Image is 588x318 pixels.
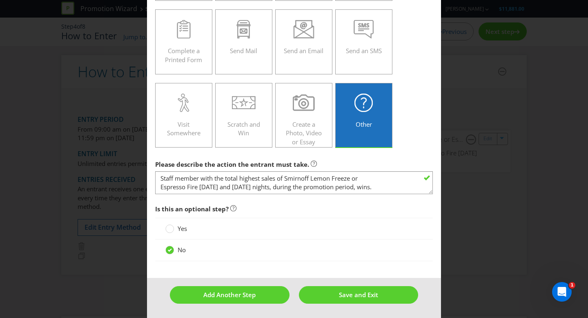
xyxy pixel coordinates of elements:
span: Yes [178,224,187,233]
span: Save and Exit [339,291,378,299]
span: Send an Email [284,47,323,55]
button: Add Another Step [170,286,290,304]
span: Complete a Printed Form [165,47,202,63]
span: Send an SMS [346,47,382,55]
button: Save and Exit [299,286,419,304]
span: Send Mail [230,47,257,55]
span: Is this an optional step? [155,205,229,213]
span: Visit Somewhere [167,120,200,137]
textarea: Staff member with the total highest sales of Smirnoff Lemon Freeze or Espresso Fire [DATE] and [D... [155,171,433,195]
span: Add Another Step [203,291,256,299]
span: Scratch and Win [227,120,260,137]
span: 1 [569,282,575,289]
span: No [178,246,186,254]
span: Other [356,120,372,128]
iframe: Intercom live chat [552,282,572,302]
span: Please describe the action the entrant must take. [155,160,309,168]
span: Create a Photo, Video or Essay [286,120,322,146]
